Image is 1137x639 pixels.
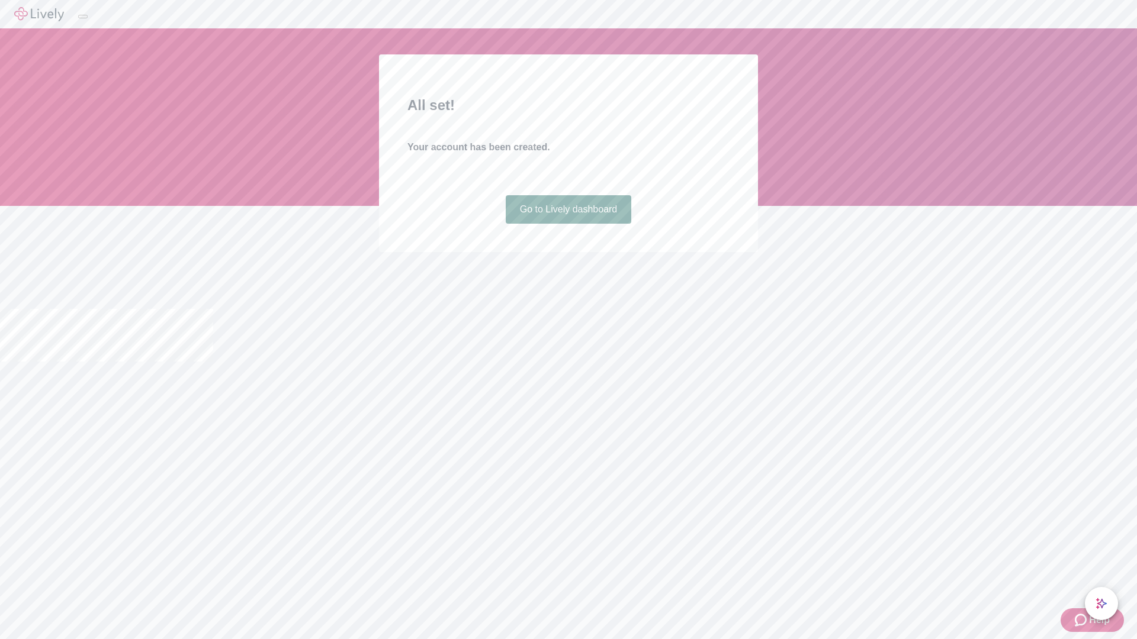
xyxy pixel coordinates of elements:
[407,95,730,116] h2: All set!
[1089,613,1110,627] span: Help
[1075,613,1089,627] svg: Zendesk support icon
[506,195,632,224] a: Go to Lively dashboard
[14,7,64,21] img: Lively
[407,140,730,154] h4: Your account has been created.
[1085,587,1118,620] button: chat
[78,15,88,18] button: Log out
[1096,598,1107,609] svg: Lively AI Assistant
[1061,608,1124,632] button: Zendesk support iconHelp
